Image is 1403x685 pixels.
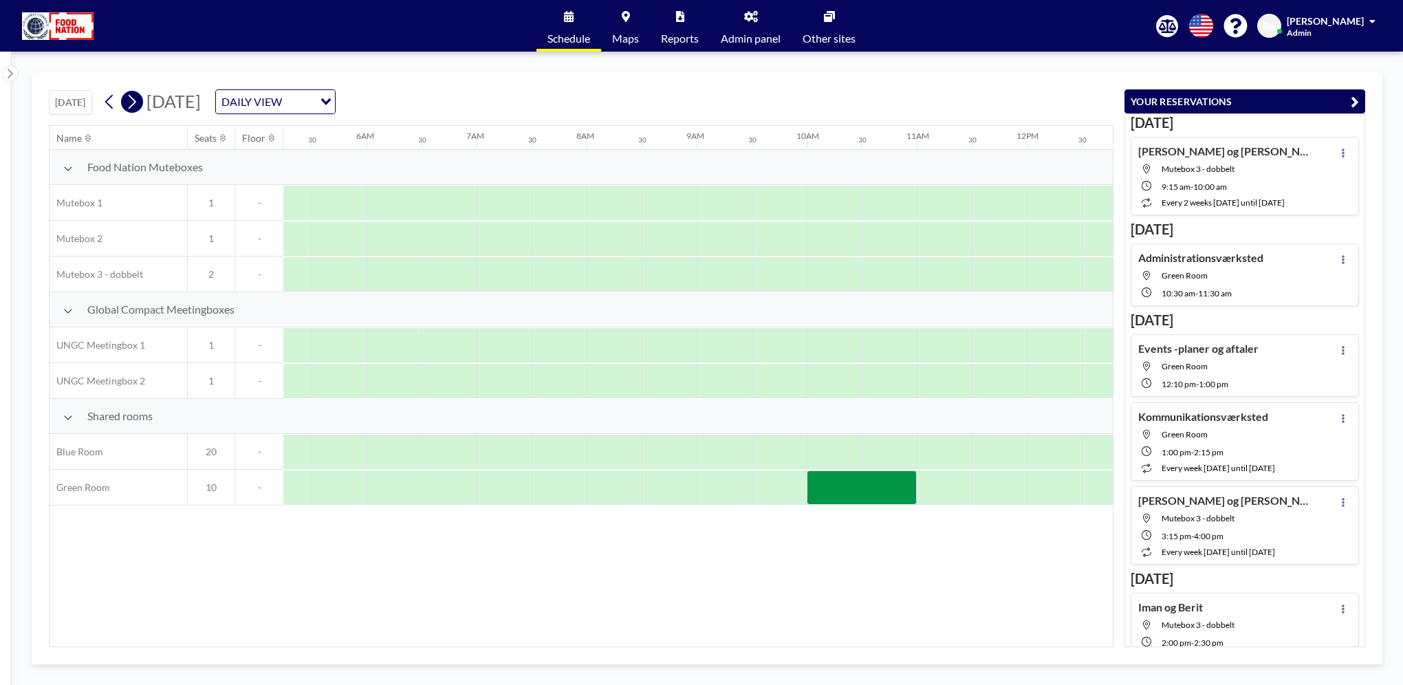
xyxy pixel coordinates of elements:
span: every week [DATE] until [DATE] [1162,547,1275,557]
span: 10:00 AM [1193,182,1227,192]
span: 1:00 PM [1162,447,1191,457]
span: 20 [188,446,235,458]
span: - [235,446,283,458]
div: 30 [528,135,536,144]
span: - [235,232,283,245]
span: 12:10 PM [1162,379,1196,389]
span: 1 [188,339,235,351]
span: Blue Room [50,446,103,458]
div: Seats [195,132,217,144]
div: 30 [968,135,977,144]
div: Floor [242,132,265,144]
span: Mutebox 1 [50,197,102,209]
div: Search for option [216,90,335,113]
span: Food Nation Muteboxes [87,160,203,174]
div: 11AM [906,131,929,141]
h3: [DATE] [1131,570,1359,587]
span: Admin panel [721,33,781,44]
span: Green Room [50,481,110,494]
span: Shared rooms [87,409,153,423]
div: 8AM [576,131,594,141]
span: 10 [188,481,235,494]
span: DAILY VIEW [219,93,285,111]
h4: Administrationsværksted [1138,251,1263,265]
span: Mutebox 3 - dobbelt [1162,513,1235,523]
button: YOUR RESERVATIONS [1124,89,1365,113]
span: 10:30 AM [1162,288,1195,298]
div: 12PM [1016,131,1038,141]
span: - [235,197,283,209]
span: - [1195,288,1198,298]
span: - [1191,638,1194,648]
span: Green Room [1162,270,1208,281]
span: Mutebox 3 - dobbelt [50,268,143,281]
span: 11:30 AM [1198,288,1232,298]
span: 2 [188,268,235,281]
span: every 2 weeks [DATE] until [DATE] [1162,197,1285,208]
span: every week [DATE] until [DATE] [1162,463,1275,473]
span: 2:15 PM [1194,447,1223,457]
div: 7AM [466,131,484,141]
div: 30 [748,135,757,144]
span: 2:30 PM [1194,638,1223,648]
div: 30 [308,135,316,144]
span: UNGC Meetingbox 1 [50,339,145,351]
div: 6AM [356,131,374,141]
span: Reports [661,33,699,44]
input: Search for option [286,93,312,111]
span: Schedule [547,33,590,44]
div: 9AM [686,131,704,141]
span: 1:00 PM [1199,379,1228,389]
div: 30 [1078,135,1087,144]
div: 30 [858,135,867,144]
span: - [235,481,283,494]
span: Mutebox 3 - dobbelt [1162,620,1235,630]
span: UNGC Meetingbox 2 [50,375,145,387]
span: 1 [188,232,235,245]
span: Mutebox 2 [50,232,102,245]
img: organization-logo [22,12,94,40]
span: - [235,339,283,351]
span: - [1196,379,1199,389]
span: Green Room [1162,361,1208,371]
div: 10AM [796,131,819,141]
span: - [235,375,283,387]
span: Maps [612,33,639,44]
span: 1 [188,197,235,209]
h4: [PERSON_NAME] og [PERSON_NAME] [1138,494,1310,508]
span: Global Compact Meetingboxes [87,303,235,316]
h4: Events -planer og aftaler [1138,342,1259,356]
span: 3:15 PM [1162,531,1191,541]
span: 2:00 PM [1162,638,1191,648]
h3: [DATE] [1131,312,1359,329]
span: [DATE] [146,91,201,111]
button: [DATE] [49,90,92,114]
span: - [1190,182,1193,192]
span: - [235,268,283,281]
span: Admin [1287,28,1312,38]
h4: Kommunikationsværksted [1138,410,1268,424]
span: BA [1263,20,1276,32]
div: 30 [418,135,426,144]
span: 9:15 AM [1162,182,1190,192]
h3: [DATE] [1131,114,1359,131]
span: Mutebox 3 - dobbelt [1162,164,1235,174]
span: Green Room [1162,429,1208,439]
div: 30 [638,135,646,144]
h3: [DATE] [1131,221,1359,238]
span: - [1191,531,1194,541]
span: - [1191,447,1194,457]
span: 4:00 PM [1194,531,1223,541]
span: [PERSON_NAME] [1287,15,1364,27]
div: Name [56,132,82,144]
span: Other sites [803,33,856,44]
h4: [PERSON_NAME] og [PERSON_NAME] [1138,144,1310,158]
h4: Iman og Berit [1138,600,1203,614]
span: 1 [188,375,235,387]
